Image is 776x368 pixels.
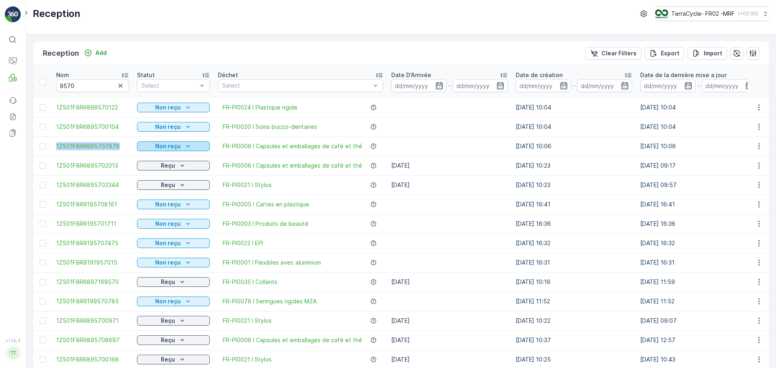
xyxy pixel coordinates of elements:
a: FR-PI0021 I Stylos [223,181,272,189]
a: FR-PI0021 I Stylos [223,355,272,364]
a: 1Z501F8R9195707475 [56,239,129,247]
p: Import [704,49,722,57]
input: dd/mm/yyyy [702,79,757,92]
td: [DATE] 09:17 [636,156,761,175]
a: FR-PI0021 I Stylos [223,317,272,325]
td: [DATE] 12:57 [636,330,761,350]
input: dd/mm/yyyy [391,79,447,92]
button: TerraCycle- FR02 -MRF(+02:00) [655,6,770,21]
p: Reçu [161,355,175,364]
p: Date de la dernière mise a jour [640,71,727,79]
td: [DATE] 16:31 [636,253,761,272]
span: 1Z501F8R6895708697 [56,336,129,344]
div: Toggle Row Selected [40,124,46,130]
p: Clear Filters [601,49,637,57]
td: [DATE] 10:37 [512,330,636,350]
td: [DATE] 10:23 [512,156,636,175]
div: Toggle Row Selected [40,356,46,363]
div: Toggle Row Selected [40,298,46,305]
td: [DATE] 10:22 [512,311,636,330]
a: FR-PI0006 I Capsules et emballages de café et thé [223,336,362,344]
td: [DATE] [387,156,512,175]
p: Date de création [516,71,563,79]
a: FR-PI0001 I Flexibles avec aluminium [223,259,321,267]
td: [DATE] 10:04 [636,117,761,137]
button: Non reçu [137,258,210,267]
p: Reçu [161,336,175,344]
span: FR-PI0035 I Collants [223,278,277,286]
td: [DATE] [387,175,512,195]
td: [DATE] 11:52 [636,292,761,311]
td: [DATE] 16:32 [636,233,761,253]
a: 1Z501F8R9195708161 [56,200,129,208]
td: [DATE] 09:07 [636,311,761,330]
button: Clear Filters [585,47,641,60]
div: Toggle Row Selected [40,143,46,149]
button: Reçu [137,161,210,170]
td: [DATE] 10:04 [512,98,636,117]
a: 1Z501F8R9195701711 [56,220,129,228]
td: [DATE] [387,330,512,350]
div: Toggle Row Selected [40,240,46,246]
div: Toggle Row Selected [40,182,46,188]
div: Toggle Row Selected [40,104,46,111]
span: 1Z501F8R9199570785 [56,297,129,305]
td: [DATE] 10:06 [512,137,636,156]
td: [DATE] 10:16 [512,272,636,292]
button: Non reçu [137,297,210,306]
p: Reçu [161,162,175,170]
button: Reçu [137,180,210,190]
span: FR-PI0003 I Produits de beauté [223,220,308,228]
p: Déchet [218,71,238,79]
a: FR-PI0020 I Soins bucco-dentaires [223,123,317,131]
span: v 1.50.4 [5,338,21,343]
a: FR-PI0006 I Capsules et emballages de café et thé [223,142,362,150]
button: Reçu [137,316,210,326]
button: Non reçu [137,200,210,209]
input: Search [56,79,129,92]
input: dd/mm/yyyy [516,79,571,92]
td: [DATE] 11:52 [512,292,636,311]
p: Statut [137,71,155,79]
button: Export [645,47,684,60]
button: Reçu [137,277,210,287]
div: Toggle Row Selected [40,318,46,324]
a: FR-PI0006 I Capsules et emballages de café et thé [223,162,362,170]
a: FR-PI0024 I Plastique rigide [223,103,297,111]
a: 1Z501F8R6895700971 [56,317,129,325]
p: Non reçu [155,259,181,267]
a: 1Z501F8R6895700168 [56,355,129,364]
a: 1Z501F8R6895702344 [56,181,129,189]
p: - [573,81,576,90]
td: [DATE] 16:32 [512,233,636,253]
a: 1Z501F8R6897169570 [56,278,129,286]
td: [DATE] 10:04 [512,117,636,137]
button: Non reçu [137,122,210,132]
p: TerraCycle- FR02 -MRF [671,10,735,18]
div: Toggle Row Selected [40,162,46,169]
td: [DATE] 11:59 [636,272,761,292]
button: Reçu [137,355,210,364]
p: Non reçu [155,123,181,131]
a: FR-PI0022 I EPI [223,239,263,247]
p: Export [661,49,679,57]
img: terracycle.png [655,9,668,18]
p: Reception [33,7,80,20]
td: [DATE] 09:57 [636,175,761,195]
a: 1Z501F8R9191957015 [56,259,129,267]
p: Non reçu [155,220,181,228]
td: [DATE] 16:41 [636,195,761,214]
td: [DATE] [387,272,512,292]
span: 1Z501F8R6895700104 [56,123,129,131]
button: Add [81,48,110,58]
